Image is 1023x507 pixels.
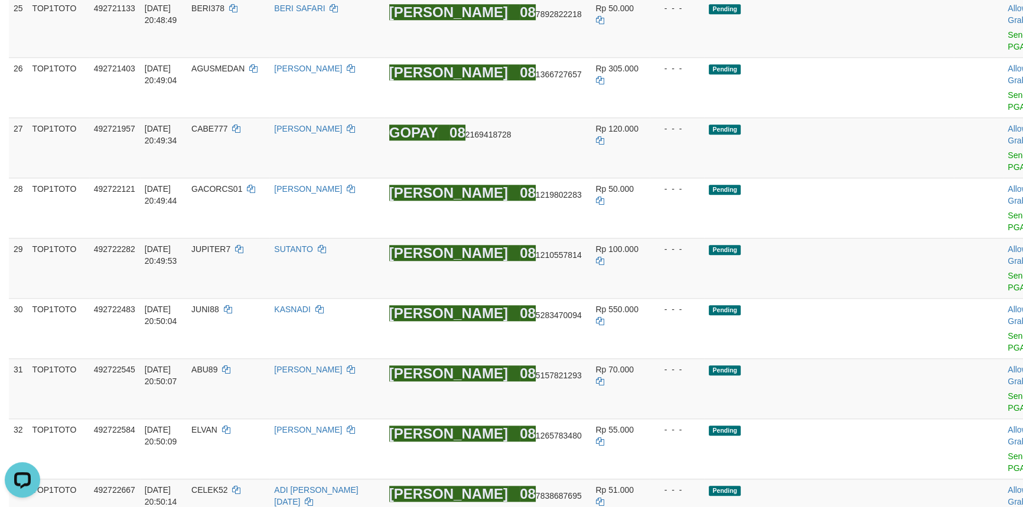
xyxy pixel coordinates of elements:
[191,365,217,374] span: ABU89
[654,303,699,315] div: - - -
[9,178,28,238] td: 28
[28,418,89,479] td: TOP1TOTO
[191,485,227,495] span: CELEK52
[145,184,177,205] span: [DATE] 20:49:44
[274,124,342,133] a: [PERSON_NAME]
[9,418,28,479] td: 32
[520,486,536,502] ah_el_jm_1757876466094: 08
[654,183,699,195] div: - - -
[709,486,741,496] span: Pending
[145,4,177,25] span: [DATE] 20:48:49
[654,63,699,74] div: - - -
[94,124,135,133] span: 492721957
[191,4,224,13] span: BERI378
[191,305,219,314] span: JUNI88
[709,245,741,255] span: Pending
[389,486,508,502] ah_el_jm_1757876466094: [PERSON_NAME]
[389,365,508,381] ah_el_jm_1757876466094: [PERSON_NAME]
[520,305,536,321] ah_el_jm_1757876466094: 08
[389,64,508,80] ah_el_jm_1757876466094: [PERSON_NAME]
[94,425,135,434] span: 492722584
[595,64,638,73] span: Rp 305.000
[520,190,582,199] span: Copy 081219802283 to clipboard
[94,184,135,194] span: 492722121
[9,57,28,117] td: 26
[274,184,342,194] a: [PERSON_NAME]
[449,125,465,140] ah_el_jm_1757876493794: 08
[520,70,582,79] span: Copy 081366727657 to clipboard
[94,365,135,374] span: 492722545
[94,4,135,13] span: 492721133
[94,64,135,73] span: 492721403
[389,426,508,441] ah_el_jm_1757876466094: [PERSON_NAME]
[274,244,313,254] a: SUTANTO
[9,117,28,178] td: 27
[94,485,135,495] span: 492722667
[654,243,699,255] div: - - -
[520,4,536,20] ah_el_jm_1757876466094: 08
[145,365,177,386] span: [DATE] 20:50:07
[9,238,28,298] td: 29
[449,130,511,139] span: Copy 082169418728 to clipboard
[520,9,582,19] span: Copy 087892822218 to clipboard
[520,310,582,320] span: Copy 085283470094 to clipboard
[28,117,89,178] td: TOP1TOTO
[709,125,741,135] span: Pending
[274,485,358,506] a: ADI [PERSON_NAME][DATE]
[654,484,699,496] div: - - -
[520,185,536,201] ah_el_jm_1757876466094: 08
[709,426,741,436] span: Pending
[389,125,438,140] ah_el_jm_1757876493794: GOPAY
[145,64,177,85] span: [DATE] 20:49:04
[595,365,634,374] span: Rp 70.000
[520,431,582,440] span: Copy 081265783480 to clipboard
[5,5,40,40] button: Open LiveChat chat widget
[595,184,634,194] span: Rp 50.000
[520,371,582,380] span: Copy 085157821293 to clipboard
[28,298,89,358] td: TOP1TOTO
[28,57,89,117] td: TOP1TOTO
[520,64,536,80] ah_el_jm_1757876466094: 08
[9,298,28,358] td: 30
[191,244,230,254] span: JUPITER7
[191,64,245,73] span: AGUSMEDAN
[595,124,638,133] span: Rp 120.000
[709,64,741,74] span: Pending
[709,365,741,375] span: Pending
[520,491,582,501] span: Copy 087838687695 to clipboard
[94,244,135,254] span: 492722282
[520,426,536,441] ah_el_jm_1757876466094: 08
[595,244,638,254] span: Rp 100.000
[654,123,699,135] div: - - -
[389,305,508,321] ah_el_jm_1757876466094: [PERSON_NAME]
[709,4,741,14] span: Pending
[28,178,89,238] td: TOP1TOTO
[389,245,508,261] ah_el_jm_1757876466094: [PERSON_NAME]
[520,365,536,381] ah_el_jm_1757876466094: 08
[595,4,634,13] span: Rp 50.000
[191,124,227,133] span: CABE777
[274,4,325,13] a: BERI SAFARI
[191,184,242,194] span: GACORCS01
[28,358,89,418] td: TOP1TOTO
[274,365,342,374] a: [PERSON_NAME]
[389,4,508,20] ah_el_jm_1757876466094: [PERSON_NAME]
[145,305,177,326] span: [DATE] 20:50:04
[28,238,89,298] td: TOP1TOTO
[145,485,177,506] span: [DATE] 20:50:14
[595,485,634,495] span: Rp 51.000
[595,425,634,434] span: Rp 55.000
[145,244,177,266] span: [DATE] 20:49:53
[274,64,342,73] a: [PERSON_NAME]
[145,124,177,145] span: [DATE] 20:49:34
[595,305,638,314] span: Rp 550.000
[654,2,699,14] div: - - -
[191,425,217,434] span: ELVAN
[274,425,342,434] a: [PERSON_NAME]
[709,185,741,195] span: Pending
[94,305,135,314] span: 492722483
[520,245,536,261] ah_el_jm_1757876466094: 08
[9,358,28,418] td: 31
[274,305,310,314] a: KASNADI
[389,185,508,201] ah_el_jm_1757876466094: [PERSON_NAME]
